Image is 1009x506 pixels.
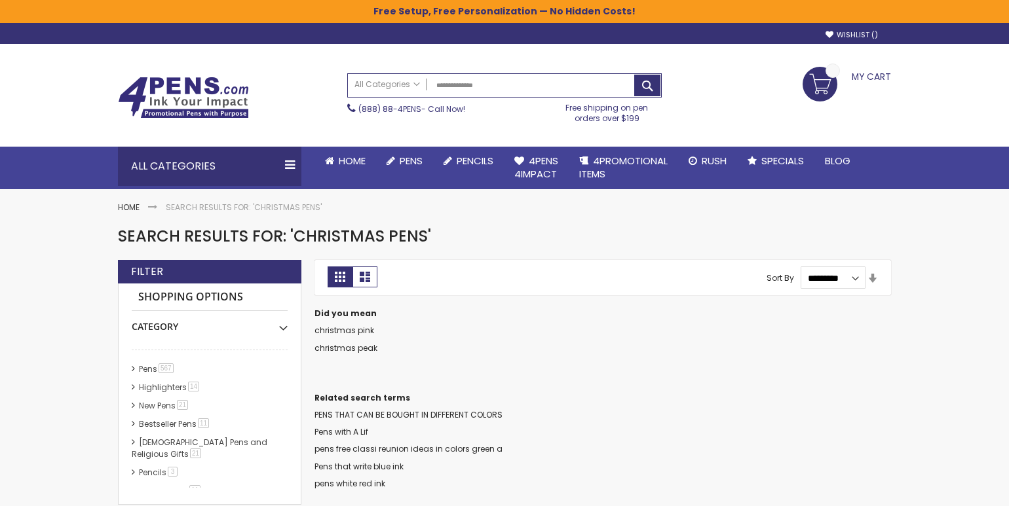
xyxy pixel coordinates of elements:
a: Home [118,202,140,213]
a: [DEMOGRAPHIC_DATA] Pens and Religious Gifts21 [132,437,267,460]
span: Blog [825,154,850,168]
span: Search results for: 'christmas pens' [118,225,431,247]
img: 4Pens Custom Pens and Promotional Products [118,77,249,118]
label: Sort By [767,272,794,283]
a: Specials [737,147,814,175]
dt: Related search terms [314,393,891,403]
a: Rush [678,147,737,175]
span: - Call Now! [358,103,465,115]
span: Home [339,154,366,168]
a: Pens that write blue ink [314,461,404,472]
a: pens white red ink [314,478,385,489]
a: 4PROMOTIONALITEMS [569,147,678,189]
span: All Categories [354,79,420,90]
a: 4Pens4impact [504,147,569,189]
a: (888) 88-4PENS [358,103,421,115]
a: New Pens21 [136,400,193,411]
a: Home [314,147,376,175]
span: 3 [168,467,178,477]
a: Pens with A Lif [314,426,368,437]
a: christmas peak [314,342,377,353]
a: All Categories [348,74,427,96]
strong: Filter [131,264,163,279]
strong: Shopping Options [132,283,288,312]
span: 14 [188,382,199,391]
span: 21 [177,400,188,410]
span: 21 [190,448,201,458]
a: Pens [376,147,433,175]
a: Pencils3 [136,467,182,478]
span: 11 [198,418,209,428]
span: Pens [400,154,423,168]
span: 4PROMOTIONAL ITEMS [579,154,668,181]
div: Free shipping on pen orders over $199 [552,98,662,124]
a: christmas pink [314,325,374,336]
a: Pens567 [136,363,178,374]
div: Category [132,311,288,333]
a: PENS THAT CAN BE BOUGHT IN DIFFERENT COLORS [314,409,503,420]
a: Pencils [433,147,504,175]
a: Highlighters14 [136,382,204,393]
strong: Search results for: 'christmas pens' [166,202,322,213]
span: Pencils [457,154,493,168]
dt: Did you mean [314,308,891,319]
span: 11 [189,485,200,495]
a: pens free classi reunion ideas in colors green a [314,443,503,454]
a: hp-featured11 [136,485,205,496]
a: Bestseller Pens11 [136,418,214,429]
a: Wishlist [826,30,878,40]
span: Specials [761,154,804,168]
div: All Categories [118,147,301,186]
strong: Grid [328,266,352,287]
span: Rush [702,154,727,168]
span: 4Pens 4impact [514,154,558,181]
span: 567 [159,363,174,373]
a: Blog [814,147,861,175]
